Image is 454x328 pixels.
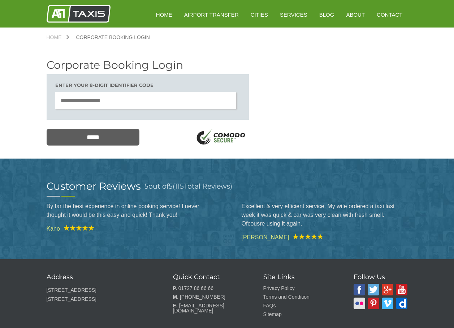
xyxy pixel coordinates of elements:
[151,6,177,24] a: HOME
[60,225,94,231] img: A1 Taxis Review
[372,6,407,24] a: Contact
[173,285,177,291] strong: P.
[47,286,155,304] p: [STREET_ADDRESS] [STREET_ADDRESS]
[354,284,365,295] img: A1 Taxis
[341,6,370,24] a: About
[289,234,323,239] img: A1 Taxis Review
[354,274,408,280] h3: Follow Us
[47,197,213,225] blockquote: By far the best experience in online booking service! I never thought it would be this easy and q...
[246,6,273,24] a: Cities
[47,181,141,191] h2: Customer Reviews
[175,182,184,190] span: 115
[263,274,336,280] h3: Site Links
[242,234,408,240] cite: [PERSON_NAME]
[263,311,282,317] a: Sitemap
[275,6,312,24] a: Services
[47,225,213,232] cite: Kano
[144,181,232,192] h3: out of ( Total Reviews)
[194,129,249,147] img: SSL Logo
[178,285,213,291] a: 01727 86 66 66
[263,303,276,308] a: FAQs
[173,274,245,280] h3: Quick Contact
[69,35,157,40] a: Corporate Booking Login
[144,182,148,190] span: 5
[263,294,310,300] a: Terms and Condition
[47,274,155,280] h3: Address
[47,60,249,71] h2: Corporate Booking Login
[55,83,240,88] h3: Enter your 8-digit Identifier code
[173,303,178,308] strong: E.
[47,5,111,23] img: A1 Taxis
[173,303,224,314] a: [EMAIL_ADDRESS][DOMAIN_NAME]
[47,35,69,40] a: Home
[242,197,408,234] blockquote: Excellent & very efficient service. My wife ordered a taxi last week it was quick & car was very ...
[179,6,244,24] a: Airport Transfer
[263,285,295,291] a: Privacy Policy
[314,6,340,24] a: Blog
[180,294,225,300] a: [PHONE_NUMBER]
[169,182,173,190] span: 5
[173,294,179,300] strong: M.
